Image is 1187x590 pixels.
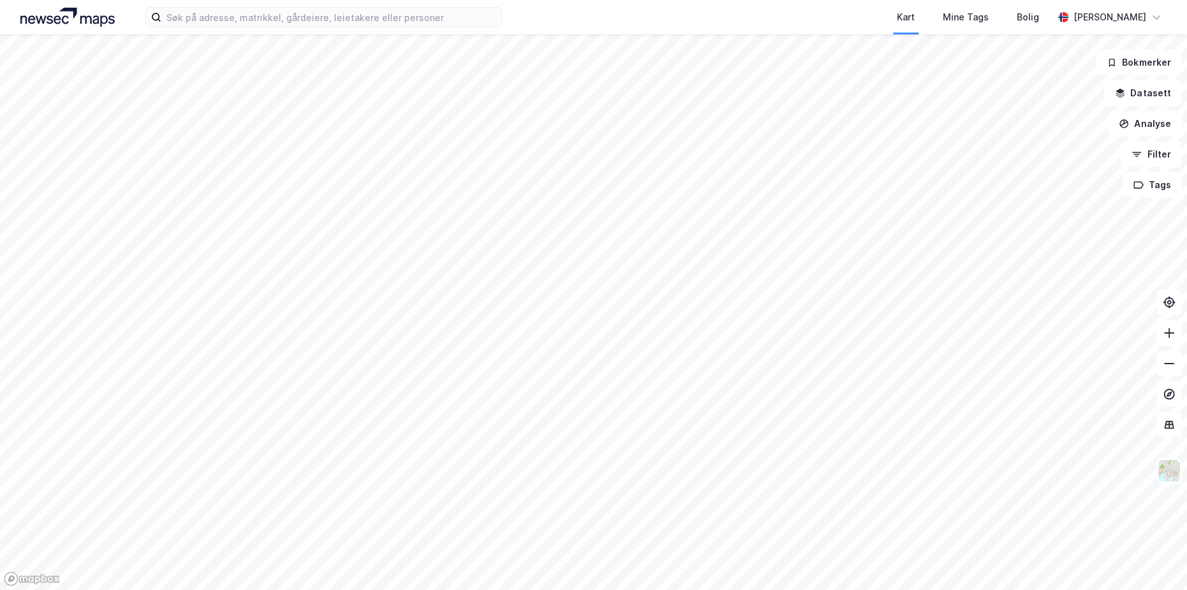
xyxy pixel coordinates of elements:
[20,8,115,27] img: logo.a4113a55bc3d86da70a041830d287a7e.svg
[897,10,915,25] div: Kart
[1017,10,1039,25] div: Bolig
[161,8,502,27] input: Søk på adresse, matrikkel, gårdeiere, leietakere eller personer
[1074,10,1146,25] div: [PERSON_NAME]
[1123,529,1187,590] iframe: Chat Widget
[943,10,989,25] div: Mine Tags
